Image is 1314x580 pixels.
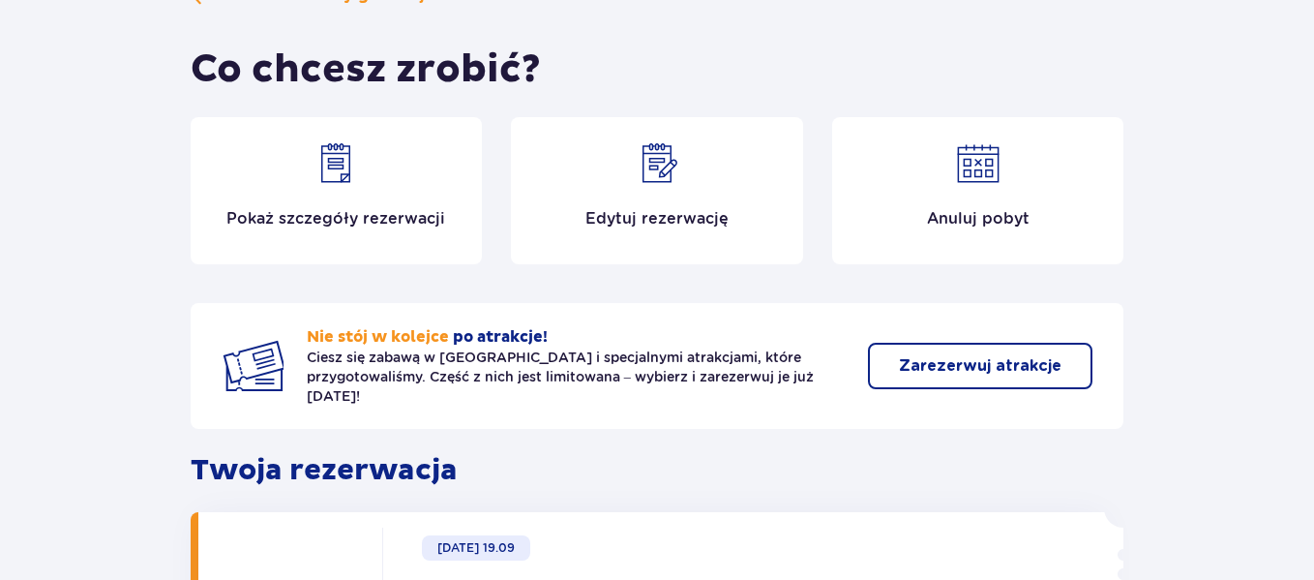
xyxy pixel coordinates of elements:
[868,343,1092,389] button: Zarezerwuj atrakcje
[899,355,1061,377] p: Zarezerwuj atrakcje
[927,208,1030,229] p: Anuluj pobyt
[955,140,1001,187] img: Cancel reservation icon
[226,208,445,229] p: Pokaż szczegóły rezerwacji
[191,46,541,94] h1: Co chcesz zrobić?
[437,539,515,557] p: [DATE] 19.09
[222,335,284,397] img: Two tickets icon
[634,140,680,187] img: Edit reservation icon
[453,327,548,347] span: po atrakcje!
[191,452,1124,489] p: Twoja rezerwacja
[585,208,729,229] p: Edytuj rezerwację
[313,140,359,187] img: Show details icon
[307,327,449,347] span: Nie stój w kolejce
[307,348,846,406] p: Ciesz się zabawą w [GEOGRAPHIC_DATA] i specjalnymi atrakcjami, które przygotowaliśmy. Część z nic...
